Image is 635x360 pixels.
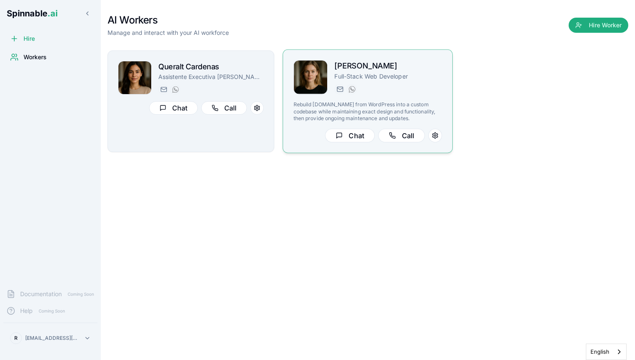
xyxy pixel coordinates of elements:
button: Call [201,101,247,115]
p: Rebuild [DOMAIN_NAME] from WordPress into a custom codebase while maintaining exact design and fu... [294,101,442,122]
button: R[EMAIL_ADDRESS][DOMAIN_NAME] [7,330,94,347]
span: R [14,335,18,342]
span: Hire [24,34,35,43]
aside: Language selected: English [586,344,627,360]
p: Manage and interact with your AI workforce [108,29,229,37]
img: WhatsApp [349,86,355,92]
span: Workers [24,53,47,61]
p: Assistente Executiva [PERSON_NAME] [158,73,264,81]
button: Send email to queralt.cardenas@getspinnable.ai [158,84,168,95]
img: Queralt Cardenas [118,61,151,94]
div: Language [586,344,627,360]
span: Documentation [20,290,62,298]
span: Spinnable [7,8,58,18]
h2: Queralt Cardenas [158,61,264,73]
h1: AI Workers [108,13,229,27]
span: Coming Soon [36,307,68,315]
button: Chat [325,129,375,142]
button: WhatsApp [170,84,180,95]
h2: [PERSON_NAME] [335,60,442,72]
a: English [586,344,626,360]
button: Hire Worker [569,18,628,33]
span: Coming Soon [65,290,97,298]
span: Help [20,307,33,315]
p: [EMAIL_ADDRESS][DOMAIN_NAME] [25,335,81,342]
a: Hire Worker [569,22,628,30]
button: Call [378,129,425,142]
button: Chat [149,101,198,115]
img: Isla Perez [294,60,328,94]
p: Full-Stack Web Developer [335,72,442,81]
button: WhatsApp [346,84,357,94]
button: Send email to isla.perez@getspinnable.ai [335,84,345,94]
img: WhatsApp [172,86,179,93]
span: .ai [47,8,58,18]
